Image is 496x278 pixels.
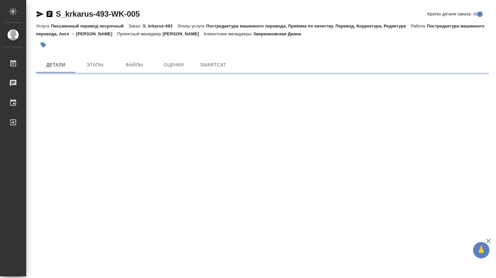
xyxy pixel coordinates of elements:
[476,243,487,257] span: 🙏
[79,61,111,69] span: Этапы
[46,10,53,18] button: Скопировать ссылку
[163,31,204,36] p: [PERSON_NAME]
[119,61,150,69] span: Файлы
[411,24,427,28] p: Работа
[36,38,50,52] button: Добавить тэг
[40,61,71,69] span: Детали
[117,31,163,36] p: Проектный менеджер
[427,11,471,17] span: Кратко детали заказа
[177,24,206,28] p: Этапы услуги
[36,24,51,28] p: Услуга
[36,10,44,18] button: Скопировать ссылку для ЯМессенджера
[253,31,306,36] p: Звержановская Диана
[51,24,129,28] p: Письменный перевод несрочный
[129,24,143,28] p: Заказ:
[158,61,189,69] span: Оценки
[143,24,177,28] p: S_krkarus-493
[204,31,253,36] p: Клиентские менеджеры
[56,9,140,18] a: S_krkarus-493-WK-005
[473,242,489,258] button: 🙏
[206,24,411,28] p: Постредактура машинного перевода, Приёмка по качеству, Перевод, Корректура, Редактура
[197,61,229,69] span: SmartCat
